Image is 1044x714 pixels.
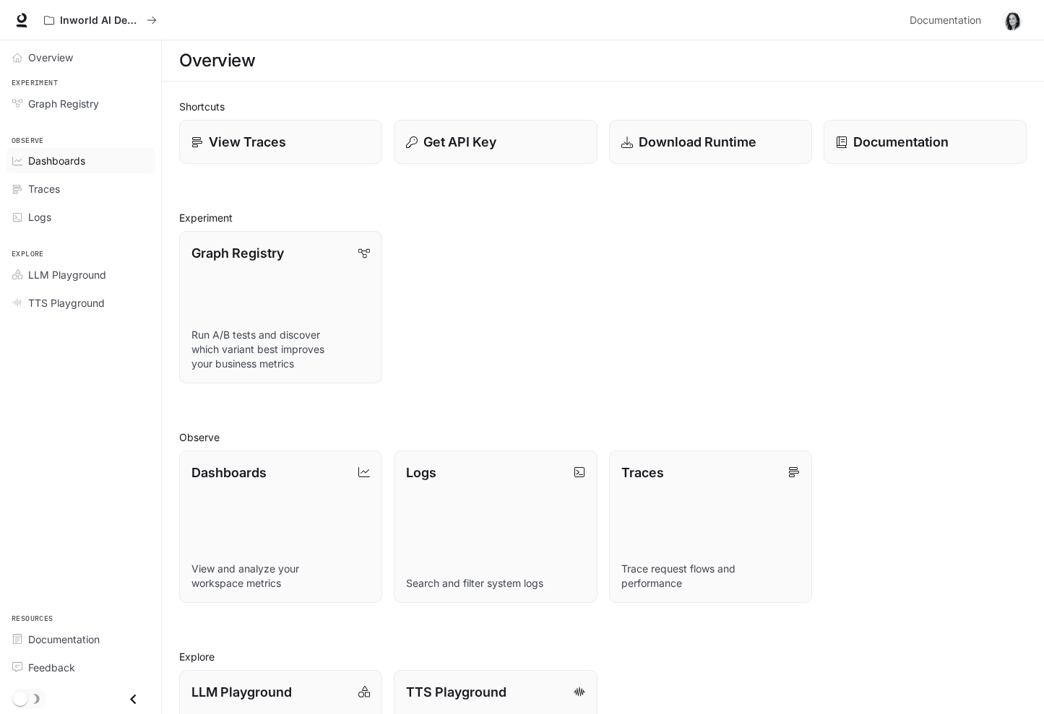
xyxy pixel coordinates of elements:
[621,562,800,591] p: Trace request flows and performance
[423,132,496,152] p: Get API Key
[38,6,163,35] button: All workspaces
[60,14,141,27] p: Inworld AI Demos
[117,684,150,714] button: Close drawer
[621,463,664,482] p: Traces
[28,632,100,647] span: Documentation
[639,132,756,152] p: Download Runtime
[824,120,1027,164] a: Documentation
[6,45,155,70] a: Overview
[28,50,73,65] span: Overview
[28,209,51,225] span: Logs
[609,120,812,164] a: Download Runtime
[191,328,370,371] p: Run A/B tests and discover which variant best improves your business metrics
[6,655,155,680] a: Feedback
[406,463,436,482] p: Logs
[209,132,286,152] p: View Traces
[13,690,27,706] span: Dark mode toggle
[191,463,267,482] p: Dashboards
[28,181,60,196] span: Traces
[179,430,1027,445] h2: Observe
[191,562,370,591] p: View and analyze your workspace metrics
[28,267,106,282] span: LLM Playground
[179,210,1027,225] h2: Experiment
[1002,10,1022,30] img: User avatar
[28,660,75,675] span: Feedback
[406,682,506,702] p: TTS Playground
[179,120,382,164] a: View Traces
[6,262,155,287] a: LLM Playground
[179,231,382,383] a: Graph RegistryRun A/B tests and discover which variant best improves your business metrics
[6,148,155,173] a: Dashboards
[179,99,1027,114] h2: Shortcuts
[406,576,584,591] p: Search and filter system logs
[179,46,255,75] h1: Overview
[910,12,981,30] span: Documentation
[998,6,1027,35] button: User avatar
[28,295,105,310] span: TTS Playground
[6,627,155,652] a: Documentation
[609,450,812,603] a: TracesTrace request flows and performance
[191,243,284,263] p: Graph Registry
[6,290,155,315] a: TTS Playground
[6,176,155,201] a: Traces
[6,91,155,116] a: Graph Registry
[394,450,597,603] a: LogsSearch and filter system logs
[191,682,292,702] p: LLM Playground
[28,96,99,111] span: Graph Registry
[853,132,949,152] p: Documentation
[6,204,155,230] a: Logs
[904,6,992,35] a: Documentation
[28,153,85,168] span: Dashboards
[179,649,1027,664] h2: Explore
[394,120,597,164] button: Get API Key
[179,450,382,603] a: DashboardsView and analyze your workspace metrics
